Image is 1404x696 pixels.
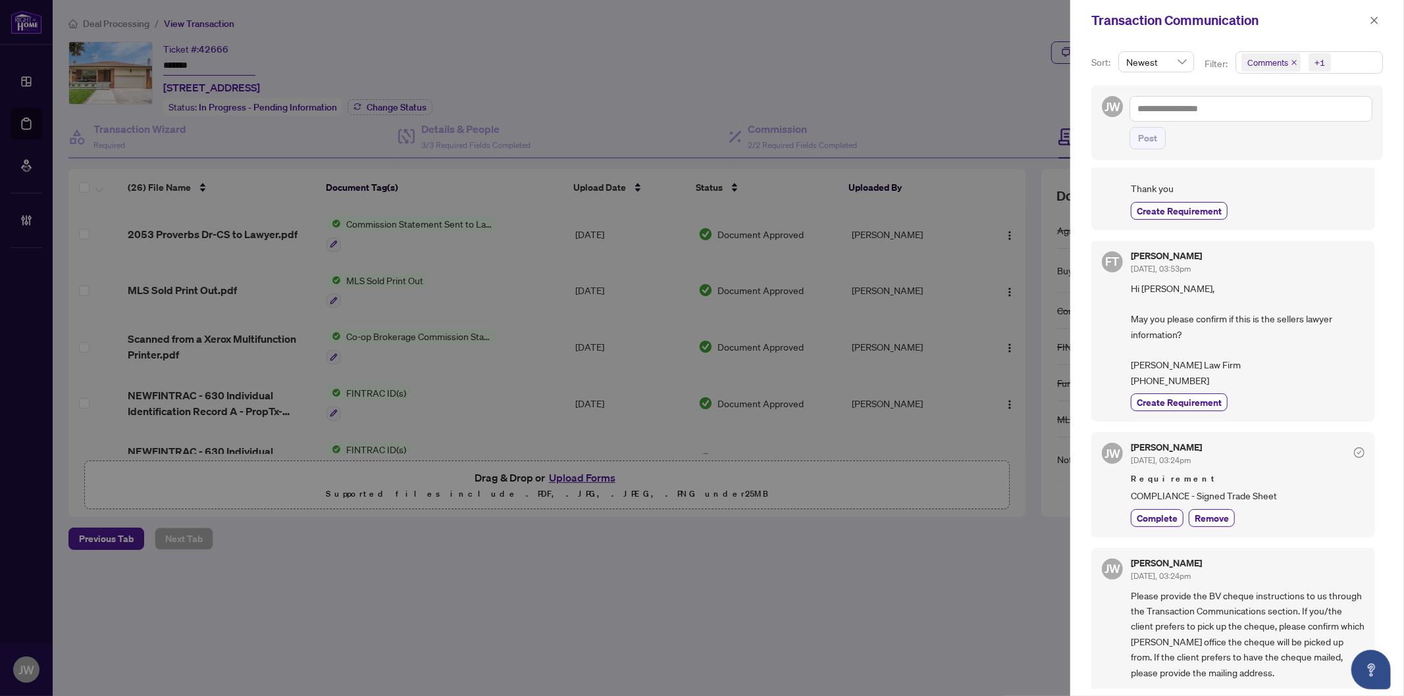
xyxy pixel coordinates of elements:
button: Remove [1189,509,1235,527]
button: Create Requirement [1131,393,1228,411]
span: Create Requirement [1137,395,1222,409]
h5: [PERSON_NAME] [1131,559,1202,568]
p: Filter: [1205,57,1230,71]
span: [DATE], 03:24pm [1131,455,1191,465]
span: Newest [1126,52,1186,72]
span: Hi [PERSON_NAME], May you please confirm if this is the sellers lawyer information? [PERSON_NAME]... [1131,281,1365,389]
button: Create Requirement [1131,202,1228,220]
span: FT [1106,252,1120,270]
span: Comments [1247,56,1288,69]
button: Complete [1131,509,1183,527]
span: Remove [1195,511,1229,525]
span: Create Requirement [1137,204,1222,218]
h5: [PERSON_NAME] [1131,443,1202,452]
span: COMPLIANCE - Signed Trade Sheet [1131,488,1365,503]
span: close [1291,59,1297,66]
span: JW [1105,444,1120,462]
span: Requirement [1131,472,1365,485]
span: Complete [1137,511,1178,525]
span: JW [1105,559,1120,578]
span: check-circle [1354,447,1365,458]
div: Transaction Communication [1091,11,1366,30]
div: +1 [1314,56,1325,69]
span: [DATE], 03:53pm [1131,264,1191,274]
span: [DATE], 03:24pm [1131,571,1191,581]
h5: [PERSON_NAME] [1131,251,1202,261]
span: Comments [1241,53,1301,72]
button: Open asap [1351,650,1391,689]
p: Sort: [1091,55,1113,70]
span: JW [1105,97,1120,116]
span: close [1370,16,1379,25]
button: Post [1130,127,1166,149]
